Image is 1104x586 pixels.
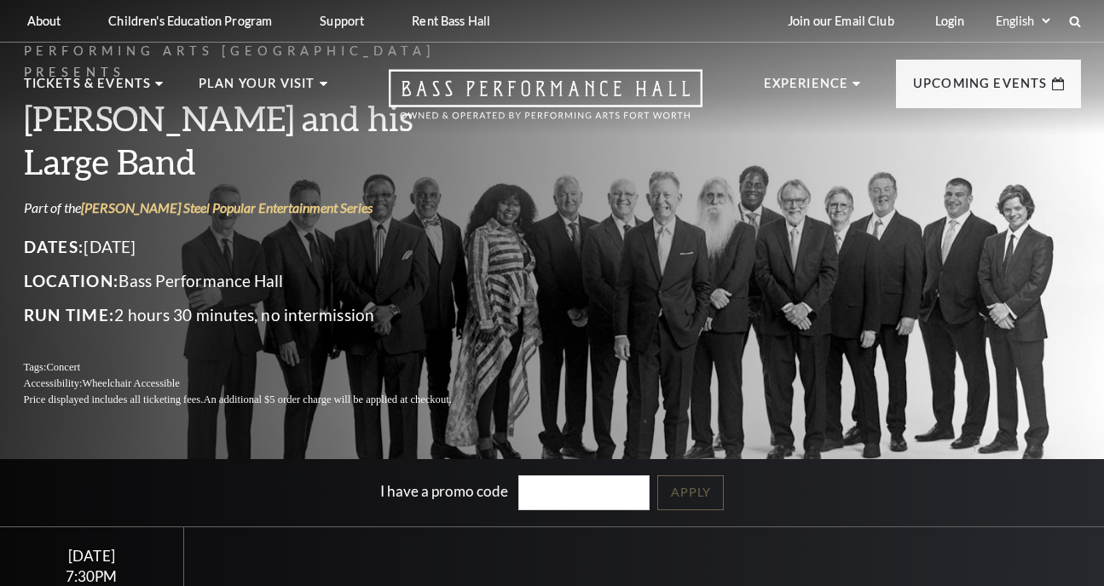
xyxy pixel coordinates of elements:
p: [DATE] [24,233,493,261]
span: Concert [46,361,80,373]
p: Tags: [24,359,493,376]
p: Children's Education Program [108,14,272,28]
p: Experience [764,73,849,104]
p: Accessibility: [24,376,493,392]
p: 2 hours 30 minutes, no intermission [24,302,493,329]
span: Run Time: [24,305,115,325]
label: I have a promo code [380,481,508,499]
select: Select: [992,13,1053,29]
p: Plan Your Visit [199,73,315,104]
p: Price displayed includes all ticketing fees. [24,392,493,408]
p: Bass Performance Hall [24,267,493,295]
p: Rent Bass Hall [412,14,490,28]
span: Location: [24,271,119,290]
p: About [27,14,61,28]
p: Support [320,14,364,28]
span: An additional $5 order charge will be applied at checkout. [203,394,451,405]
p: Upcoming Events [913,73,1048,104]
p: Part of the [24,198,493,217]
h3: [PERSON_NAME] and his Large Band [24,96,493,183]
div: [DATE] [20,547,163,565]
span: Dates: [24,237,84,256]
a: [PERSON_NAME] Steel Popular Entertainment Series [81,199,373,215]
span: Wheelchair Accessible [82,377,179,389]
div: 7:30PM [20,569,163,583]
p: Tickets & Events [24,73,152,104]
